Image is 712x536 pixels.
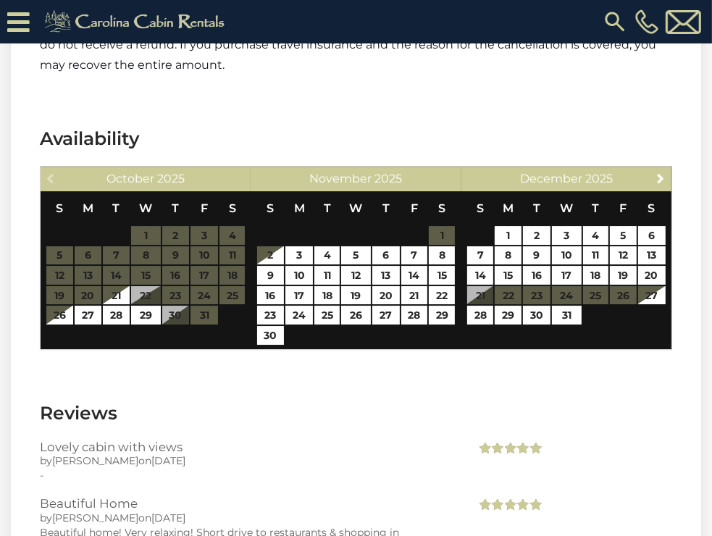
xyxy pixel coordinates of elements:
span: Monday [83,201,93,215]
a: 30 [257,326,285,345]
a: 8 [429,246,455,265]
span: Wednesday [349,201,362,215]
div: - [40,468,454,482]
a: 20 [372,286,400,305]
a: 10 [285,266,313,285]
a: 29 [131,306,161,324]
a: 3 [552,226,582,245]
img: Khaki-logo.png [37,7,237,36]
a: 11 [314,266,340,285]
a: 16 [523,266,550,285]
span: Sunday [267,201,275,215]
h3: Lovely cabin with views [40,440,454,453]
a: 28 [103,306,129,324]
a: 4 [583,226,608,245]
span: Thursday [592,201,600,215]
a: 19 [341,286,371,305]
a: 31 [552,306,582,324]
a: 2 [523,226,550,245]
a: 28 [467,306,494,324]
span: [DATE] [151,511,185,524]
span: Friday [201,201,208,215]
a: 3 [285,246,313,265]
span: [PERSON_NAME] [52,511,138,524]
a: 18 [583,266,608,285]
span: October [106,172,154,185]
a: 10 [552,246,582,265]
a: 25 [314,306,340,324]
a: 1 [495,226,522,245]
a: 9 [523,246,550,265]
a: 14 [467,266,494,285]
a: 5 [341,246,371,265]
span: Tuesday [113,201,120,215]
a: [PHONE_NUMBER] [632,9,662,34]
span: Thursday [172,201,180,215]
a: 13 [372,266,400,285]
span: Thursday [382,201,390,215]
a: 27 [638,286,666,305]
span: Saturday [648,201,656,215]
span: Friday [411,201,418,215]
span: [PERSON_NAME] [52,454,138,467]
a: Next [652,169,670,187]
a: 6 [638,226,666,245]
div: by on [40,511,454,525]
span: Next [655,172,666,184]
a: 28 [401,306,427,324]
span: Saturday [229,201,236,215]
span: November [309,172,372,185]
a: 14 [401,266,427,285]
a: 21 [103,286,129,305]
span: December [520,172,582,185]
a: 7 [401,246,427,265]
div: by on [40,453,454,468]
span: Sunday [477,201,484,215]
a: 26 [341,306,371,324]
a: 11 [583,246,608,265]
a: 9 [257,266,285,285]
a: 16 [257,286,285,305]
a: 2 [257,246,285,265]
span: Wednesday [139,201,152,215]
a: 8 [495,246,522,265]
a: 29 [495,306,522,324]
span: Friday [619,201,627,215]
span: Tuesday [324,201,331,215]
a: 30 [523,306,550,324]
a: 12 [341,266,371,285]
img: search-regular.svg [602,9,628,35]
a: 23 [257,306,285,324]
a: 27 [372,306,400,324]
a: 18 [314,286,340,305]
span: Tuesday [533,201,540,215]
span: 2025 [157,172,185,185]
a: 17 [285,286,313,305]
a: 7 [467,246,494,265]
a: 19 [610,266,637,285]
a: 21 [401,286,427,305]
span: Saturday [438,201,445,215]
a: 6 [372,246,400,265]
a: 4 [314,246,340,265]
span: Monday [294,201,305,215]
a: 22 [429,286,455,305]
a: 27 [75,306,102,324]
span: Wednesday [561,201,574,215]
a: 17 [552,266,582,285]
span: [DATE] [151,454,185,467]
a: 15 [495,266,522,285]
a: 26 [46,306,72,324]
span: 2025 [585,172,613,185]
a: 13 [638,246,666,265]
a: 5 [610,226,637,245]
span: Monday [503,201,514,215]
h3: Availability [40,126,672,151]
h3: Reviews [40,401,672,426]
h3: Beautiful Home [40,497,454,510]
a: 20 [638,266,666,285]
span: 2025 [374,172,402,185]
a: 15 [429,266,455,285]
a: 12 [610,246,637,265]
span: Sunday [56,201,63,215]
